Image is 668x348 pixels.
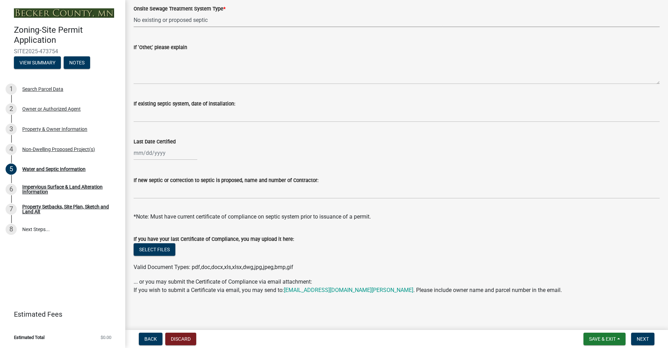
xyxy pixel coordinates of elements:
div: ... or you may submit the Certificate of Compliance via email attachment: [134,278,660,294]
div: Water and Septic Information [22,167,86,172]
button: Save & Exit [583,333,626,345]
label: Last Date Certified [134,140,176,144]
div: 1 [6,84,17,95]
label: If new septic or correction to septic is proposed, name and number of Contractor: [134,178,318,183]
label: If existing septic system, date of installation: [134,102,235,106]
a: [EMAIL_ADDRESS][DOMAIN_NAME][PERSON_NAME] [284,287,413,293]
button: Discard [165,333,196,345]
div: Impervious Surface & Land Alteration Information [22,184,114,194]
div: 8 [6,224,17,235]
div: Search Parcel Data [22,87,63,92]
div: 5 [6,164,17,175]
div: 7 [6,204,17,215]
span: $0.00 [101,335,111,340]
wm-modal-confirm: Notes [64,60,90,66]
div: 4 [6,144,17,155]
img: Becker County, Minnesota [14,8,114,18]
h4: Zoning-Site Permit Application [14,25,120,45]
span: Save & Exit [589,336,616,342]
div: Non-Dwelling Proposed Project(s) [22,147,95,152]
label: If you have your last Certificate of Compliance, you may upload it here: [134,237,294,242]
label: If 'Other,' please explain [134,45,187,50]
div: Property & Owner Information [22,127,87,132]
div: *Note: Must have current certificate of compliance on septic system prior to issuance of a permit. [134,213,660,221]
button: Back [139,333,162,345]
span: Next [637,336,649,342]
span: Estimated Total [14,335,45,340]
span: SITE2025-473754 [14,48,111,55]
input: mm/dd/yyyy [134,146,197,160]
span: Back [144,336,157,342]
div: 3 [6,124,17,135]
div: Property Setbacks, Site Plan, Sketch and Land Alt [22,204,114,214]
div: 2 [6,103,17,114]
button: Select files [134,243,175,256]
button: Next [631,333,654,345]
label: Onsite Sewage Treatment System Type [134,7,225,11]
button: Notes [64,56,90,69]
a: Estimated Fees [6,307,114,321]
span: If you wish to submit a Certificate via email, you may send to: . Please include owner name and p... [134,287,562,293]
button: View Summary [14,56,61,69]
div: Owner or Authorized Agent [22,106,81,111]
div: 6 [6,184,17,195]
span: Valid Document Types: pdf,doc,docx,xls,xlsx,dwg,jpg,jpeg,bmp,gif [134,264,293,270]
wm-modal-confirm: Summary [14,60,61,66]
